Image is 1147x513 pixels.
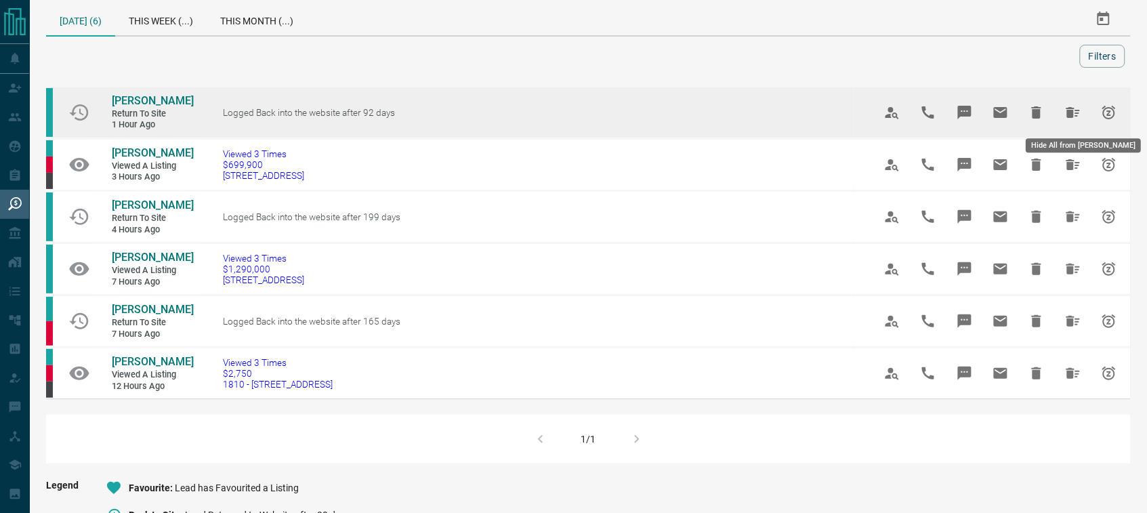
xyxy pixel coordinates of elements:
[984,148,1017,181] span: Email
[112,303,194,316] span: [PERSON_NAME]
[112,317,193,329] span: Return to Site
[112,199,194,211] span: [PERSON_NAME]
[112,171,193,183] span: 3 hours ago
[46,297,53,321] div: condos.ca
[984,96,1017,129] span: Email
[948,201,981,233] span: Message
[112,355,194,368] span: [PERSON_NAME]
[1020,305,1053,337] span: Hide
[1080,45,1125,68] button: Filters
[912,357,944,390] span: Call
[112,369,193,381] span: Viewed a Listing
[984,253,1017,285] span: Email
[46,88,53,137] div: condos.ca
[223,253,304,285] a: Viewed 3 Times$1,290,000[STREET_ADDRESS]
[112,329,193,340] span: 7 hours ago
[207,3,307,35] div: This Month (...)
[912,253,944,285] span: Call
[223,148,304,159] span: Viewed 3 Times
[112,276,193,288] span: 7 hours ago
[46,192,53,241] div: condos.ca
[581,434,596,445] div: 1/1
[1020,253,1053,285] span: Hide
[112,146,194,159] span: [PERSON_NAME]
[876,148,909,181] span: View Profile
[112,94,193,108] a: [PERSON_NAME]
[1057,357,1089,390] span: Hide All from Carrie Pereir
[223,316,400,327] span: Logged Back into the website after 165 days
[175,483,299,493] span: Lead has Favourited a Listing
[112,355,193,369] a: [PERSON_NAME]
[115,3,207,35] div: This Week (...)
[1057,253,1089,285] span: Hide All from Tracy Cowley
[948,148,981,181] span: Message
[948,96,981,129] span: Message
[112,108,193,120] span: Return to Site
[912,148,944,181] span: Call
[948,357,981,390] span: Message
[1093,253,1125,285] span: Snooze
[223,357,333,368] span: Viewed 3 Times
[223,211,400,222] span: Logged Back into the website after 199 days
[984,357,1017,390] span: Email
[112,381,193,392] span: 12 hours ago
[129,483,175,493] span: Favourite
[46,140,53,157] div: condos.ca
[46,245,53,293] div: condos.ca
[112,213,193,224] span: Return to Site
[223,264,304,274] span: $1,290,000
[948,305,981,337] span: Message
[112,146,193,161] a: [PERSON_NAME]
[46,157,53,173] div: property.ca
[46,365,53,382] div: property.ca
[876,96,909,129] span: View Profile
[1093,96,1125,129] span: Snooze
[1020,357,1053,390] span: Hide
[1057,96,1089,129] span: Hide All from Siran Zhang
[112,251,194,264] span: [PERSON_NAME]
[984,201,1017,233] span: Email
[984,305,1017,337] span: Email
[876,305,909,337] span: View Profile
[223,107,395,118] span: Logged Back into the website after 92 days
[223,368,333,379] span: $2,750
[912,305,944,337] span: Call
[112,94,194,107] span: [PERSON_NAME]
[1057,148,1089,181] span: Hide All from Lindsay Stern
[112,224,193,236] span: 4 hours ago
[912,201,944,233] span: Call
[876,253,909,285] span: View Profile
[112,119,193,131] span: 1 hour ago
[112,199,193,213] a: [PERSON_NAME]
[1093,201,1125,233] span: Snooze
[1093,148,1125,181] span: Snooze
[46,321,53,346] div: property.ca
[46,349,53,365] div: condos.ca
[46,382,53,398] div: mrloft.ca
[223,379,333,390] span: 1810 - [STREET_ADDRESS]
[46,173,53,189] div: mrloft.ca
[223,148,304,181] a: Viewed 3 Times$699,900[STREET_ADDRESS]
[1093,357,1125,390] span: Snooze
[112,161,193,172] span: Viewed a Listing
[876,357,909,390] span: View Profile
[1087,3,1120,35] button: Select Date Range
[223,170,304,181] span: [STREET_ADDRESS]
[1093,305,1125,337] span: Snooze
[948,253,981,285] span: Message
[223,357,333,390] a: Viewed 3 Times$2,7501810 - [STREET_ADDRESS]
[1057,305,1089,337] span: Hide All from Amer Kakish
[112,303,193,317] a: [PERSON_NAME]
[912,96,944,129] span: Call
[1020,201,1053,233] span: Hide
[223,159,304,170] span: $699,900
[46,3,115,37] div: [DATE] (6)
[223,274,304,285] span: [STREET_ADDRESS]
[223,253,304,264] span: Viewed 3 Times
[1057,201,1089,233] span: Hide All from Antonella Barrasso
[1020,96,1053,129] span: Hide
[1020,148,1053,181] span: Hide
[1026,138,1142,152] div: Hide All from [PERSON_NAME]
[112,251,193,265] a: [PERSON_NAME]
[876,201,909,233] span: View Profile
